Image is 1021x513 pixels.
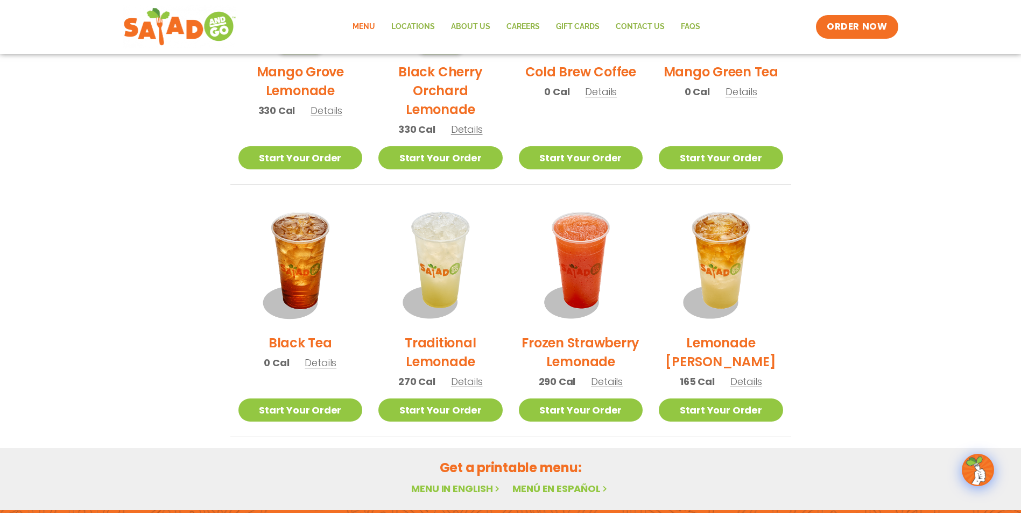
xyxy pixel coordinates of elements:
[258,103,295,118] span: 330 Cal
[398,374,435,389] span: 270 Cal
[383,15,443,39] a: Locations
[519,146,643,169] a: Start Your Order
[305,356,336,369] span: Details
[659,146,783,169] a: Start Your Order
[525,62,636,81] h2: Cold Brew Coffee
[378,62,503,119] h2: Black Cherry Orchard Lemonade
[238,146,363,169] a: Start Your Order
[378,146,503,169] a: Start Your Order
[311,104,342,117] span: Details
[378,333,503,371] h2: Traditional Lemonade
[544,84,569,99] span: 0 Cal
[443,15,498,39] a: About Us
[378,201,503,325] img: Product photo for Traditional Lemonade
[498,15,548,39] a: Careers
[659,201,783,325] img: Product photo for Lemonade Arnold Palmer
[519,333,643,371] h2: Frozen Strawberry Lemonade
[230,458,791,477] h2: Get a printable menu:
[238,398,363,422] a: Start Your Order
[344,15,708,39] nav: Menu
[664,62,778,81] h2: Mango Green Tea
[451,375,483,388] span: Details
[123,5,237,48] img: new-SAG-logo-768×292
[591,375,623,388] span: Details
[451,123,483,136] span: Details
[730,375,762,388] span: Details
[519,201,643,325] img: Product photo for Frozen Strawberry Lemonade
[512,482,609,495] a: Menú en español
[608,15,673,39] a: Contact Us
[411,482,502,495] a: Menu in English
[673,15,708,39] a: FAQs
[585,85,617,98] span: Details
[238,201,363,325] img: Product photo for Black Tea
[378,398,503,422] a: Start Your Order
[519,398,643,422] a: Start Your Order
[659,333,783,371] h2: Lemonade [PERSON_NAME]
[726,85,757,98] span: Details
[685,84,710,99] span: 0 Cal
[659,398,783,422] a: Start Your Order
[963,455,993,485] img: wpChatIcon
[680,374,715,389] span: 165 Cal
[827,20,887,33] span: ORDER NOW
[264,355,289,370] span: 0 Cal
[269,333,332,352] h2: Black Tea
[816,15,898,39] a: ORDER NOW
[398,122,435,137] span: 330 Cal
[238,62,363,100] h2: Mango Grove Lemonade
[539,374,576,389] span: 290 Cal
[548,15,608,39] a: GIFT CARDS
[344,15,383,39] a: Menu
